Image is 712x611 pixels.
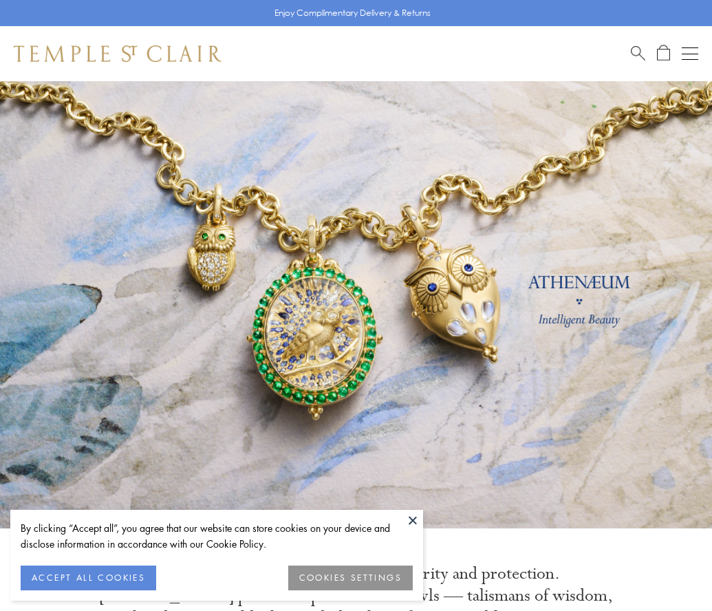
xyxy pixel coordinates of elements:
[274,6,431,20] p: Enjoy Complimentary Delivery & Returns
[14,45,222,62] img: Temple St. Clair
[21,520,413,552] div: By clicking “Accept all”, you agree that our website can store cookies on your device and disclos...
[657,45,670,62] a: Open Shopping Bag
[288,566,413,590] button: COOKIES SETTINGS
[631,45,645,62] a: Search
[682,45,698,62] button: Open navigation
[21,566,156,590] button: ACCEPT ALL COOKIES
